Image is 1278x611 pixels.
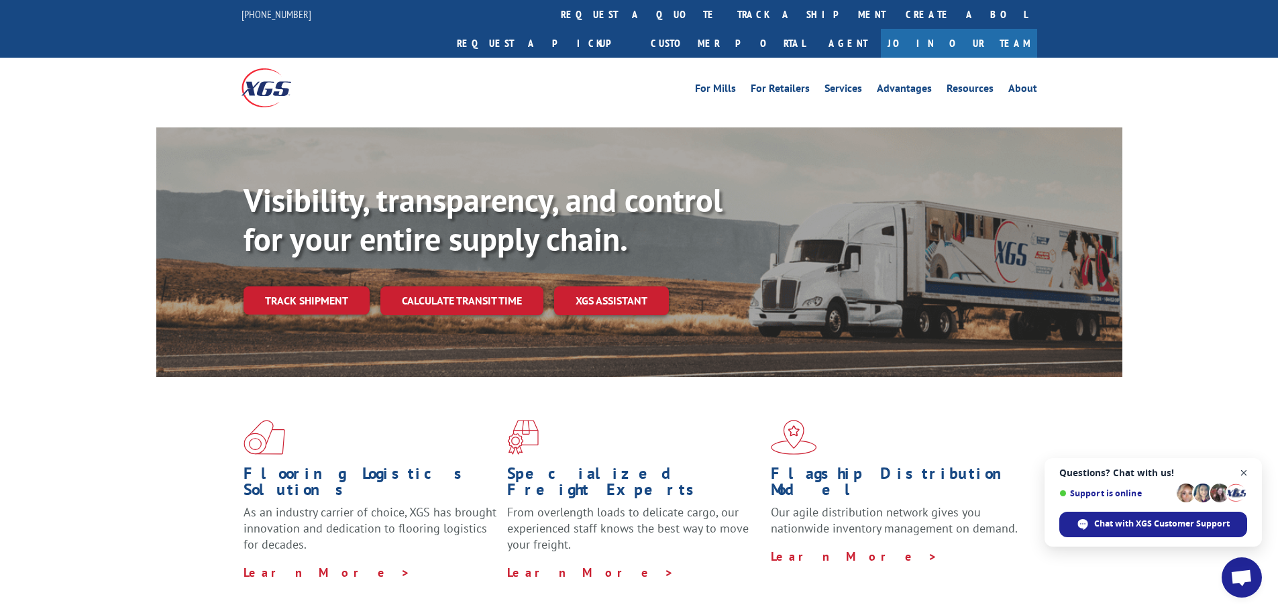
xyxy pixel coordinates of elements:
[1094,518,1230,530] span: Chat with XGS Customer Support
[815,29,881,58] a: Agent
[244,465,497,504] h1: Flooring Logistics Solutions
[380,286,543,315] a: Calculate transit time
[244,565,411,580] a: Learn More >
[641,29,815,58] a: Customer Portal
[824,83,862,98] a: Services
[947,83,994,98] a: Resources
[507,465,761,504] h1: Specialized Freight Experts
[1008,83,1037,98] a: About
[1059,512,1247,537] div: Chat with XGS Customer Support
[507,504,761,564] p: From overlength loads to delicate cargo, our experienced staff knows the best way to move your fr...
[244,179,723,260] b: Visibility, transparency, and control for your entire supply chain.
[771,420,817,455] img: xgs-icon-flagship-distribution-model-red
[771,465,1024,504] h1: Flagship Distribution Model
[507,565,674,580] a: Learn More >
[244,420,285,455] img: xgs-icon-total-supply-chain-intelligence-red
[881,29,1037,58] a: Join Our Team
[877,83,932,98] a: Advantages
[1059,488,1172,498] span: Support is online
[244,286,370,315] a: Track shipment
[447,29,641,58] a: Request a pickup
[751,83,810,98] a: For Retailers
[771,504,1018,536] span: Our agile distribution network gives you nationwide inventory management on demand.
[1222,557,1262,598] div: Open chat
[771,549,938,564] a: Learn More >
[242,7,311,21] a: [PHONE_NUMBER]
[554,286,669,315] a: XGS ASSISTANT
[695,83,736,98] a: For Mills
[507,420,539,455] img: xgs-icon-focused-on-flooring-red
[1059,467,1247,478] span: Questions? Chat with us!
[244,504,496,552] span: As an industry carrier of choice, XGS has brought innovation and dedication to flooring logistics...
[1236,465,1253,482] span: Close chat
